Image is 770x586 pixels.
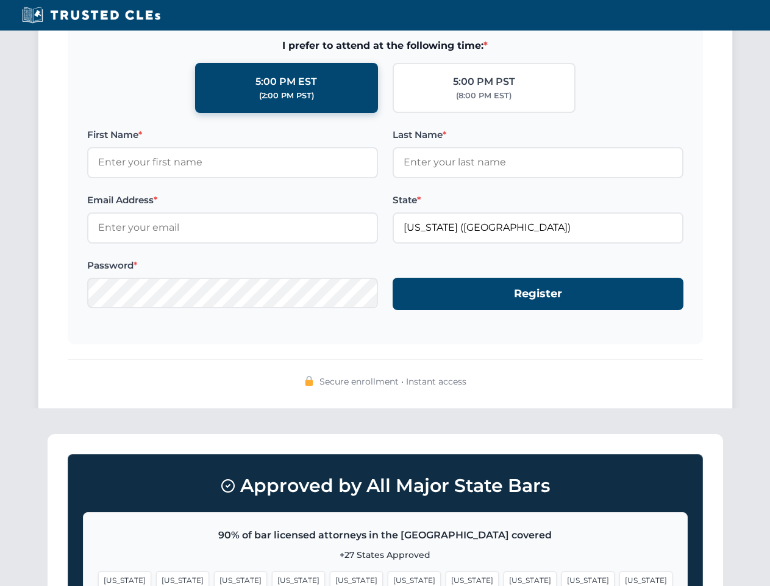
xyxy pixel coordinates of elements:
[83,469,688,502] h3: Approved by All Major State Bars
[98,527,672,543] p: 90% of bar licensed attorneys in the [GEOGRAPHIC_DATA] covered
[259,90,314,102] div: (2:00 PM PST)
[87,128,378,142] label: First Name
[98,548,672,562] p: +27 States Approved
[393,212,683,243] input: Florida (FL)
[393,278,683,310] button: Register
[18,6,164,24] img: Trusted CLEs
[87,147,378,178] input: Enter your first name
[319,375,466,388] span: Secure enrollment • Instant access
[87,212,378,243] input: Enter your email
[255,74,317,90] div: 5:00 PM EST
[87,258,378,273] label: Password
[453,74,515,90] div: 5:00 PM PST
[87,38,683,54] span: I prefer to attend at the following time:
[393,128,683,142] label: Last Name
[456,90,512,102] div: (8:00 PM EST)
[393,193,683,208] label: State
[87,193,378,208] label: Email Address
[393,147,683,178] input: Enter your last name
[304,376,314,386] img: 🔒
